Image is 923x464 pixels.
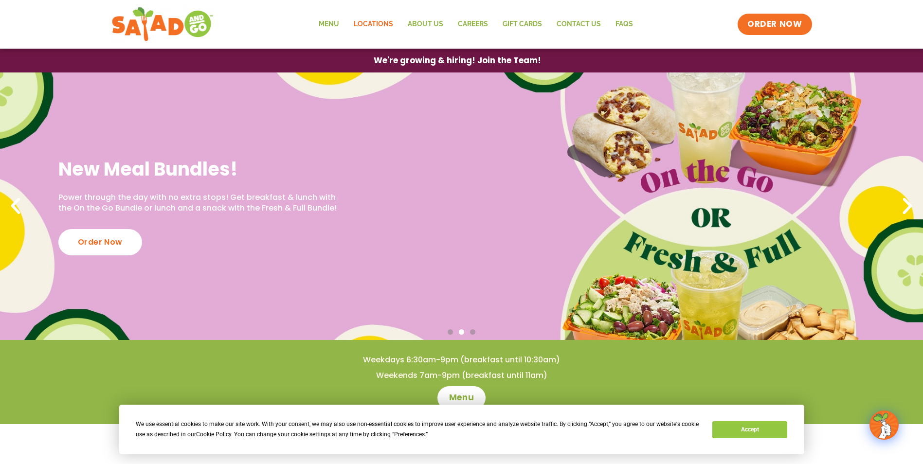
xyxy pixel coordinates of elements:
span: ORDER NOW [747,18,802,30]
a: About Us [400,13,451,36]
h4: Weekends 7am-9pm (breakfast until 11am) [19,370,904,381]
span: Go to slide 1 [448,329,453,335]
a: ORDER NOW [738,14,812,35]
h4: Weekdays 6:30am-9pm (breakfast until 10:30am) [19,355,904,365]
div: Next slide [897,196,918,217]
nav: Menu [311,13,640,36]
h2: New Meal Bundles! [58,157,344,181]
a: FAQs [608,13,640,36]
a: Menu [311,13,346,36]
span: Go to slide 2 [459,329,464,335]
button: Accept [712,421,787,438]
img: wpChatIcon [870,411,898,439]
span: Preferences [394,431,425,438]
div: Cookie Consent Prompt [119,405,804,454]
img: new-SAG-logo-768×292 [111,5,214,44]
a: Careers [451,13,495,36]
a: We're growing & hiring! Join the Team! [359,49,556,72]
span: Menu [449,392,474,404]
p: Power through the day with no extra stops! Get breakfast & lunch with the On the Go Bundle or lun... [58,192,344,214]
a: GIFT CARDS [495,13,549,36]
a: Menu [437,386,486,410]
div: We use essential cookies to make our site work. With your consent, we may also use non-essential ... [136,419,701,440]
div: Previous slide [5,196,26,217]
a: Contact Us [549,13,608,36]
a: Locations [346,13,400,36]
span: We're growing & hiring! Join the Team! [374,56,541,65]
span: Cookie Policy [196,431,231,438]
span: Go to slide 3 [470,329,475,335]
div: Order Now [58,229,142,255]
